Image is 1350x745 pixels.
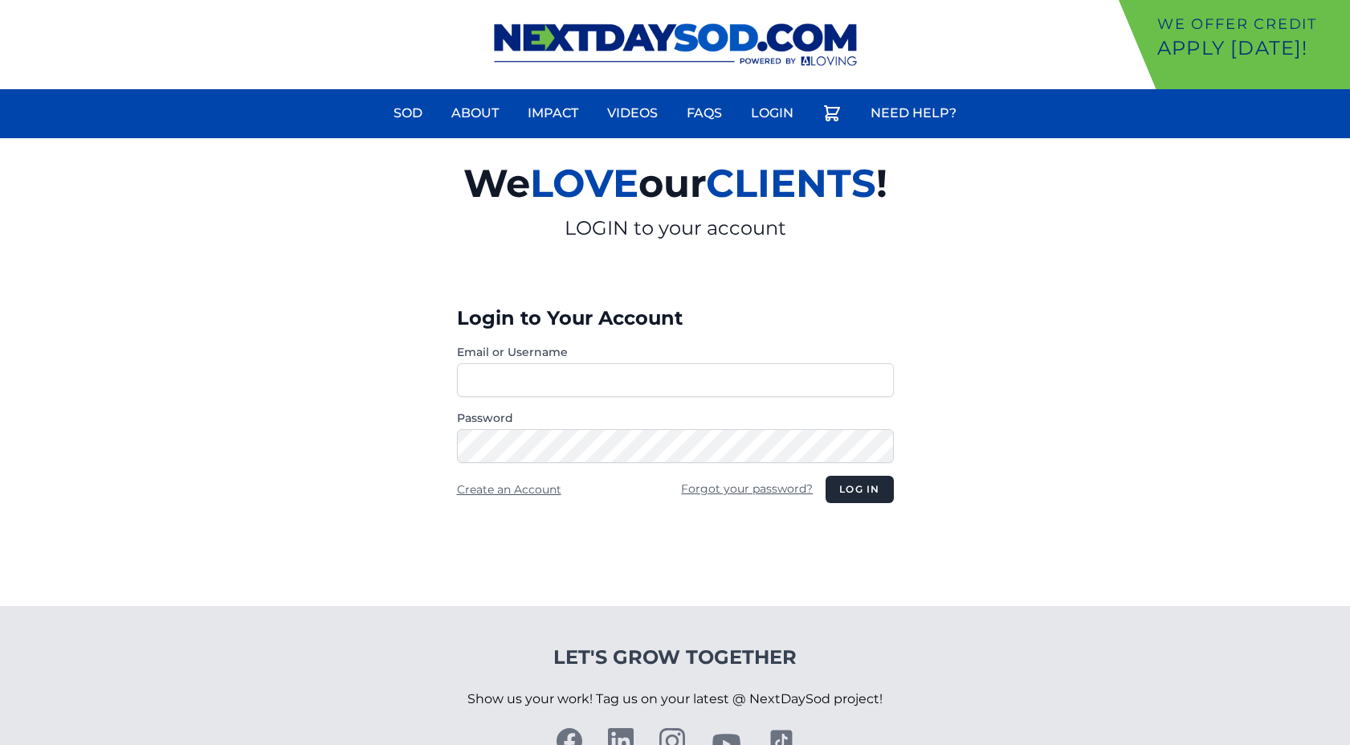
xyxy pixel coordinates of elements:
[681,481,813,496] a: Forgot your password?
[530,160,638,207] span: LOVE
[467,645,883,670] h4: Let's Grow Together
[457,482,561,497] a: Create an Account
[1157,13,1344,35] p: We offer Credit
[518,94,588,133] a: Impact
[861,94,966,133] a: Need Help?
[384,94,432,133] a: Sod
[467,670,883,728] p: Show us your work! Tag us on your latest @ NextDaySod project!
[457,305,894,331] h3: Login to Your Account
[677,94,732,133] a: FAQs
[442,94,508,133] a: About
[826,476,893,503] button: Log in
[598,94,667,133] a: Videos
[277,151,1074,215] h2: We our !
[457,344,894,360] label: Email or Username
[1157,35,1344,61] p: Apply [DATE]!
[277,215,1074,241] p: LOGIN to your account
[457,410,894,426] label: Password
[706,160,876,207] span: CLIENTS
[741,94,803,133] a: Login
